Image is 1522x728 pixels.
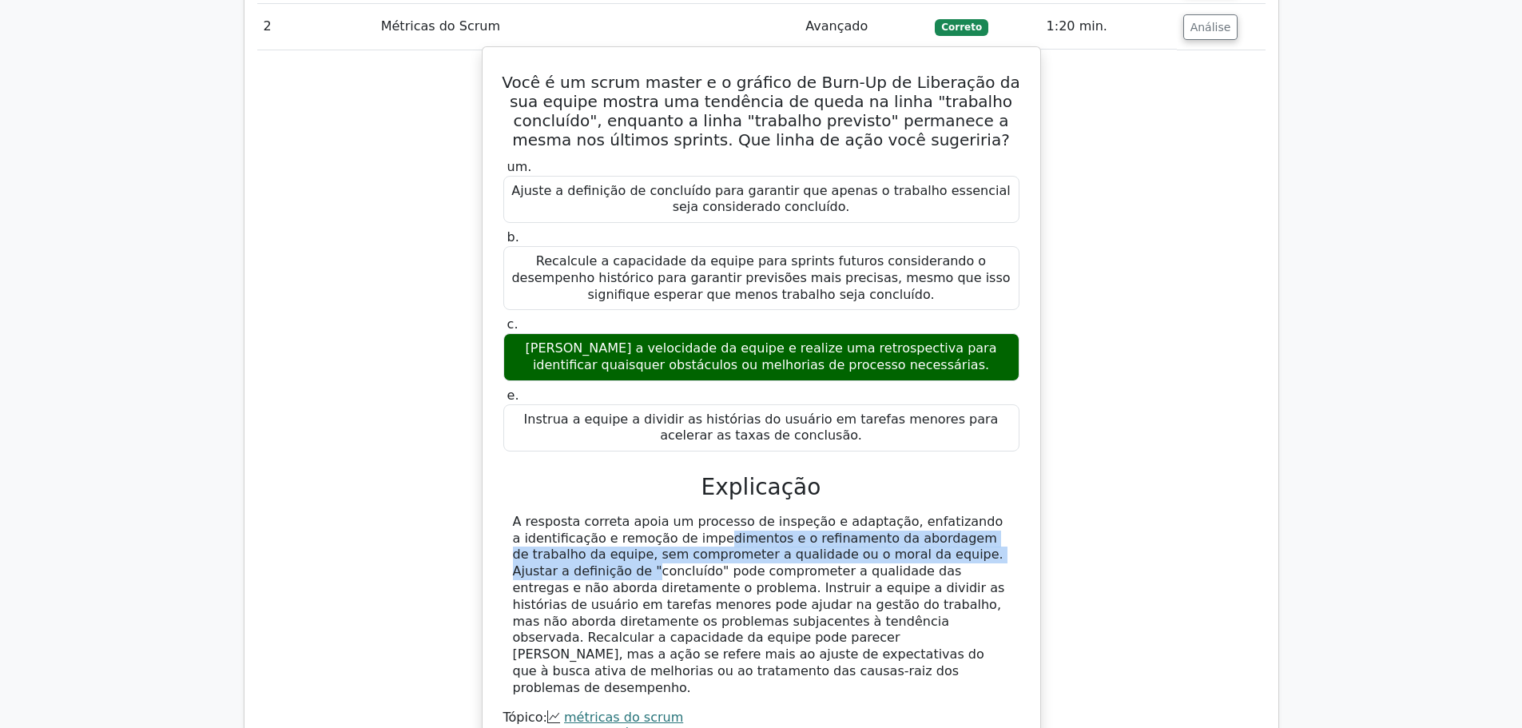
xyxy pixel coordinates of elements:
font: c. [507,316,519,332]
font: A resposta correta apoia um processo de inspeção e adaptação, enfatizando a identificação e remoç... [513,514,1005,695]
font: [PERSON_NAME] a velocidade da equipe e realize uma retrospectiva para identificar quaisquer obstá... [526,340,997,372]
button: Análise [1183,14,1238,40]
font: Instrua a equipe a dividir as histórias do usuário em tarefas menores para acelerar as taxas de c... [524,412,999,444]
font: Você é um scrum master e o gráfico de Burn-Up de Liberação da sua equipe mostra uma tendência de ... [502,73,1019,149]
font: 2 [264,18,272,34]
font: Explicação [701,474,821,500]
font: Ajuste a definição de concluído para garantir que apenas o trabalho essencial seja considerado co... [511,183,1010,215]
font: b. [507,229,519,245]
font: Recalcule a capacidade da equipe para sprints futuros considerando o desempenho histórico para ga... [511,253,1010,302]
font: e. [507,388,519,403]
font: Análise [1190,21,1231,34]
font: Métricas do Scrum [381,18,500,34]
a: métricas do scrum [564,710,683,725]
font: Correto [941,22,982,33]
font: Tópico: [503,710,547,725]
font: 1:20 min. [1047,18,1107,34]
font: Avançado [805,18,868,34]
font: um. [507,159,532,174]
